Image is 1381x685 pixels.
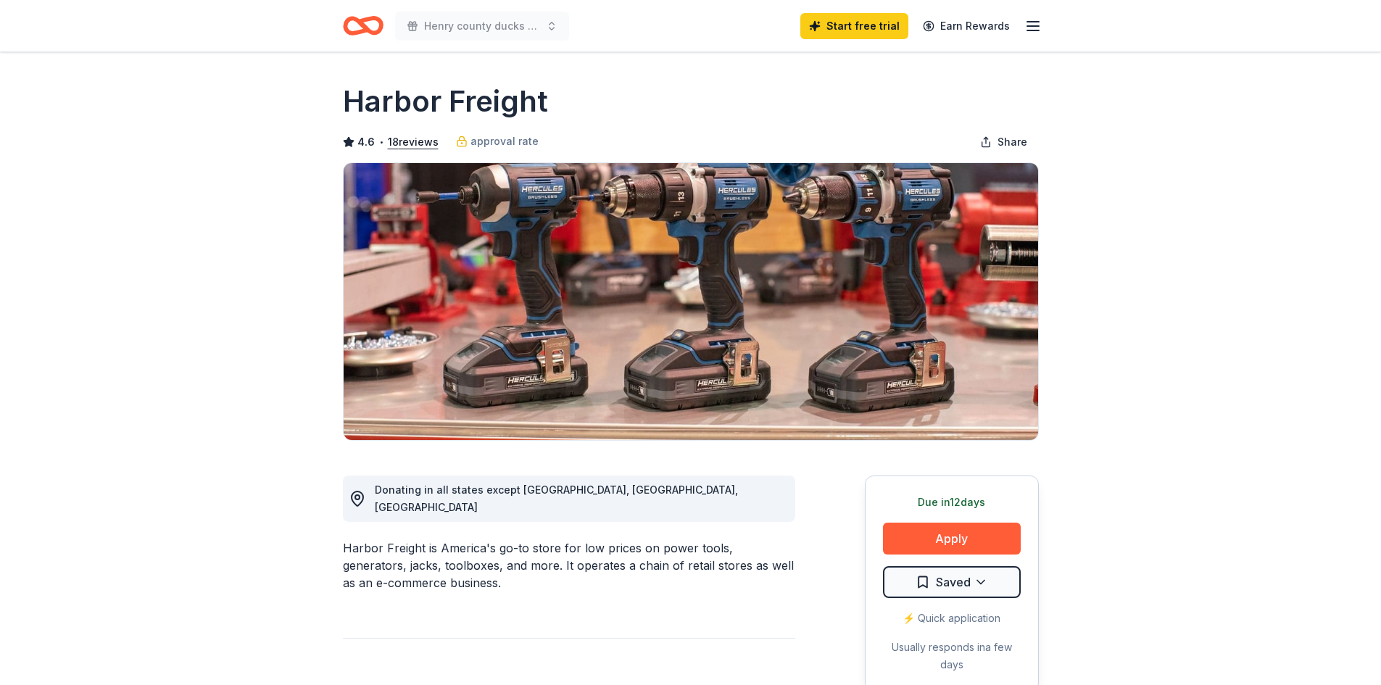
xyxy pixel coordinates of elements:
[424,17,540,35] span: Henry county ducks unlimited banquet
[883,566,1021,598] button: Saved
[344,163,1038,440] img: Image for Harbor Freight
[343,81,548,122] h1: Harbor Freight
[378,136,383,148] span: •
[936,573,971,591] span: Saved
[883,610,1021,627] div: ⚡️ Quick application
[343,539,795,591] div: Harbor Freight is America's go-to store for low prices on power tools, generators, jacks, toolbox...
[343,9,383,43] a: Home
[375,483,738,513] span: Donating in all states except [GEOGRAPHIC_DATA], [GEOGRAPHIC_DATA], [GEOGRAPHIC_DATA]
[969,128,1039,157] button: Share
[800,13,908,39] a: Start free trial
[395,12,569,41] button: Henry county ducks unlimited banquet
[883,494,1021,511] div: Due in 12 days
[388,133,439,151] button: 18reviews
[470,133,539,150] span: approval rate
[883,639,1021,673] div: Usually responds in a few days
[914,13,1019,39] a: Earn Rewards
[357,133,375,151] span: 4.6
[456,133,539,150] a: approval rate
[883,523,1021,555] button: Apply
[998,133,1027,151] span: Share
